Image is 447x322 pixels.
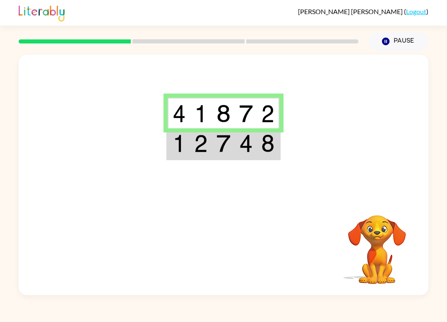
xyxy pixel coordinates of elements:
[173,135,185,152] img: 1
[261,135,274,152] img: 8
[239,105,253,123] img: 7
[194,135,208,152] img: 2
[368,32,428,51] button: Pause
[406,7,426,15] a: Logout
[239,135,253,152] img: 4
[261,105,274,123] img: 2
[216,135,230,152] img: 7
[19,3,65,22] img: Literably
[194,105,208,123] img: 1
[298,7,428,15] div: ( )
[336,202,418,285] video: Your browser must support playing .mp4 files to use Literably. Please try using another browser.
[173,105,185,123] img: 4
[298,7,404,15] span: [PERSON_NAME] [PERSON_NAME]
[216,105,230,123] img: 8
